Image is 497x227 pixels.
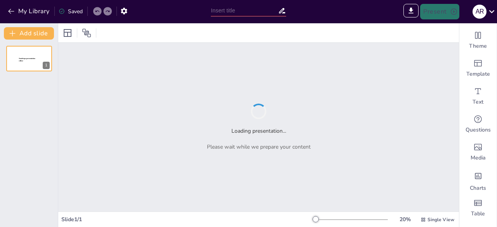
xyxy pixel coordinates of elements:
button: My Library [6,5,53,17]
div: 20 % [396,215,414,224]
span: Table [471,210,485,218]
span: Export to PowerPoint [403,4,419,19]
div: Change the overall theme [459,26,497,54]
div: A R [473,5,487,19]
button: A R [473,4,487,19]
span: Charts [470,184,486,192]
div: Add ready made slides [459,54,497,82]
span: Theme [469,42,487,50]
span: Template [466,70,490,78]
div: 1 [43,62,50,69]
span: Media [471,154,486,162]
input: Insert title [211,5,278,16]
div: Saved [59,7,83,16]
span: Sendsteps presentation editor [19,58,35,62]
div: Layout [61,27,74,39]
p: Please wait while we prepare your content [207,143,311,151]
div: Get real-time input from your audience [459,110,497,138]
div: Add text boxes [459,82,497,110]
div: Add a table [459,194,497,222]
span: Single View [427,216,454,223]
span: Questions [466,126,491,134]
span: Text [473,98,483,106]
span: Position [82,28,91,38]
div: 1 [6,46,52,71]
div: Add charts and graphs [459,166,497,194]
div: Slide 1 / 1 [61,215,313,224]
button: Present [420,4,459,19]
h2: Loading presentation... [231,127,286,135]
button: Add slide [4,27,54,40]
div: Add images, graphics, shapes or video [459,138,497,166]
